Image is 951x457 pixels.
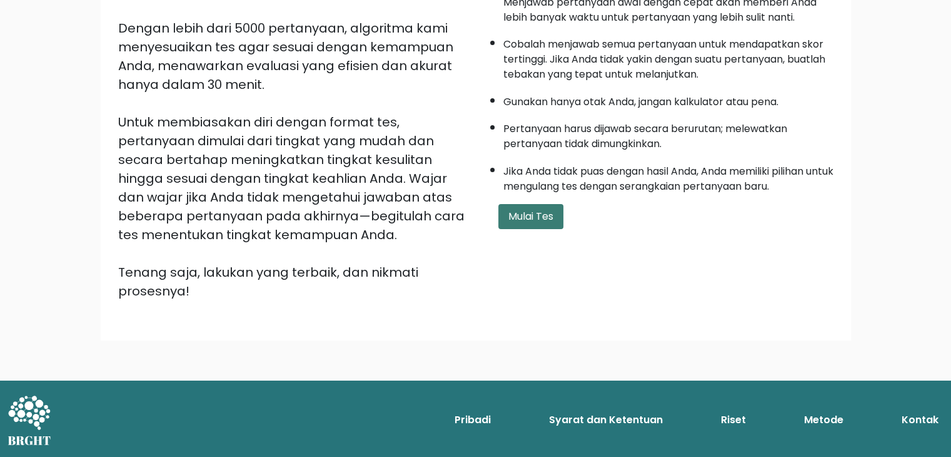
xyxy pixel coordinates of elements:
[450,408,496,433] a: Pribadi
[804,413,843,427] font: Metode
[503,121,787,151] font: Pertanyaan harus dijawab secara berurutan; melewatkan pertanyaan tidak dimungkinkan.
[721,413,746,427] font: Riset
[503,164,833,193] font: Jika Anda tidak puas dengan hasil Anda, Anda memiliki pilihan untuk mengulang tes dengan serangka...
[549,413,663,427] font: Syarat dan Ketentuan
[902,413,938,427] font: Kontak
[716,408,751,433] a: Riset
[799,408,848,433] a: Metode
[544,408,668,433] a: Syarat dan Ketentuan
[508,209,553,223] font: Mulai Tes
[503,95,778,109] font: Gunakan hanya otak Anda, jangan kalkulator atau pena.
[118,264,418,300] font: Tenang saja, lakukan yang terbaik, dan nikmati prosesnya!
[498,204,563,229] button: Mulai Tes
[118,19,453,93] font: Dengan lebih dari 5000 pertanyaan, algoritma kami menyesuaikan tes agar sesuai dengan kemampuan A...
[897,408,943,433] a: Kontak
[118,113,465,244] font: Untuk membiasakan diri dengan format tes, pertanyaan dimulai dari tingkat yang mudah dan secara b...
[455,413,491,427] font: Pribadi
[503,37,825,81] font: Cobalah menjawab semua pertanyaan untuk mendapatkan skor tertinggi. Jika Anda tidak yakin dengan ...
